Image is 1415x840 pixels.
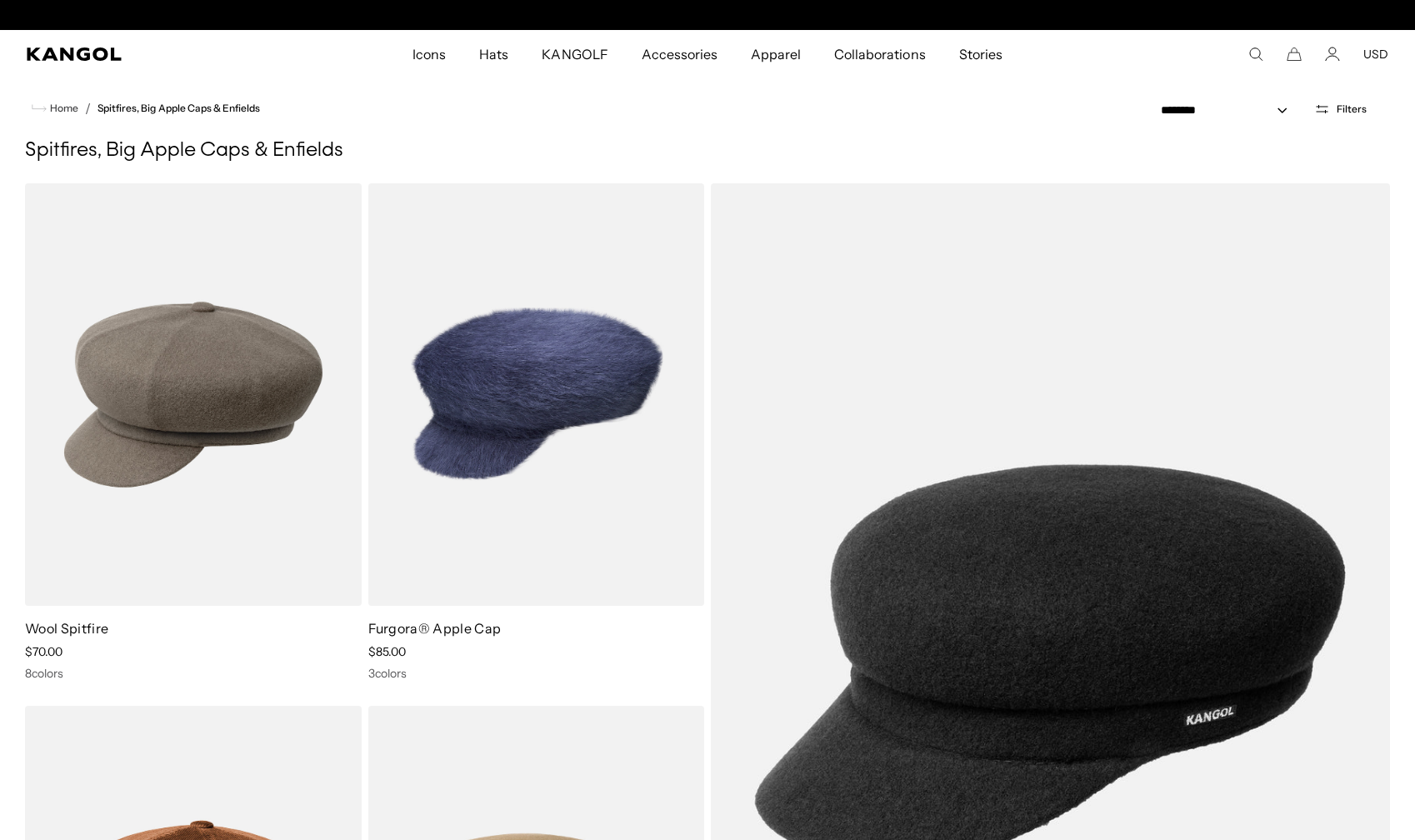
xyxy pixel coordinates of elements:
[959,30,1002,78] span: Stories
[1154,102,1304,119] select: Sort by: Featured
[368,620,502,637] a: Furgora® Apple Cap
[536,8,879,22] div: 1 of 2
[1304,102,1377,117] button: Open filters
[412,30,446,78] span: Icons
[25,644,62,659] span: $70.00
[27,47,272,61] a: Kangol
[25,620,108,637] a: Wool Spitfire
[525,30,624,78] a: KANGOLF
[368,183,705,606] img: Furgora® Apple Cap
[462,30,525,78] a: Hats
[834,30,925,78] span: Collaborations
[942,30,1019,78] a: Stories
[368,644,406,659] span: $85.00
[97,102,260,114] a: Spitfires, Big Apple Caps & Enfields
[1325,47,1340,62] a: Account
[734,30,817,78] a: Apparel
[78,98,91,118] li: /
[542,30,607,78] span: KANGOLF
[32,101,78,116] a: Home
[1287,47,1302,62] button: Cart
[368,666,705,681] div: 3 colors
[642,30,717,78] span: Accessories
[625,30,734,78] a: Accessories
[536,8,879,22] div: Announcement
[1363,47,1388,62] button: USD
[47,102,78,114] span: Home
[1337,103,1367,115] span: Filters
[751,30,801,78] span: Apparel
[479,30,508,78] span: Hats
[25,183,362,606] img: Wool Spitfire
[817,30,942,78] a: Collaborations
[396,30,462,78] a: Icons
[536,8,879,22] slideshow-component: Announcement bar
[1248,47,1263,62] summary: Search here
[25,138,1390,163] h1: Spitfires, Big Apple Caps & Enfields
[25,666,362,681] div: 8 colors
